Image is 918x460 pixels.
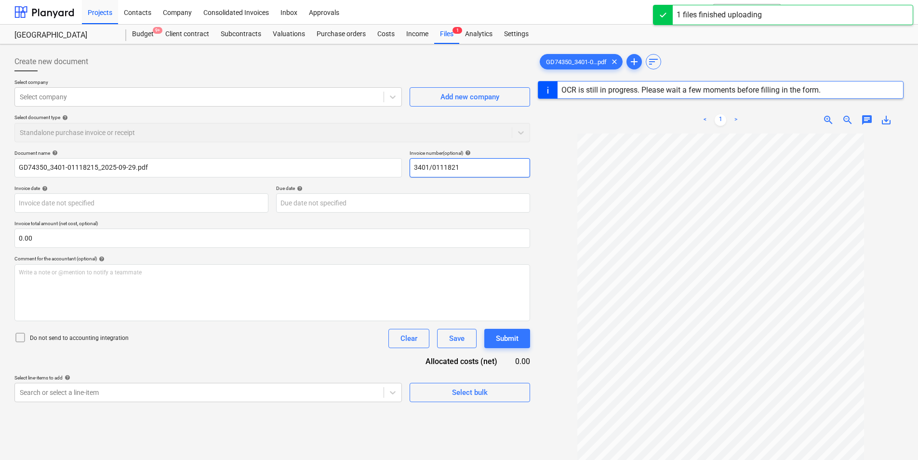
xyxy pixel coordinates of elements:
[870,414,918,460] iframe: Chat Widget
[452,386,488,399] div: Select bulk
[496,332,519,345] div: Submit
[540,58,612,66] span: GD74350_3401-0...pdf
[823,114,834,126] span: zoom_in
[14,150,402,156] div: Document name
[14,220,530,229] p: Invoice total amount (net cost, optional)
[410,383,530,402] button: Select bulk
[434,25,459,44] a: Files1
[14,56,88,68] span: Create new document
[452,27,462,34] span: 1
[60,115,68,121] span: help
[372,25,400,44] a: Costs
[14,158,402,177] input: Document name
[861,114,873,126] span: chat
[295,186,303,191] span: help
[459,25,498,44] a: Analytics
[405,356,513,367] div: Allocated costs (net)
[730,114,742,126] a: Next page
[388,329,429,348] button: Clear
[14,185,268,191] div: Invoice date
[14,193,268,213] input: Invoice date not specified
[628,56,640,68] span: add
[677,9,762,21] div: 1 files finished uploading
[715,114,726,126] a: Page 1 is your current page
[267,25,311,44] a: Valuations
[609,56,620,68] span: clear
[880,114,892,126] span: save_alt
[561,85,821,95] div: OCR is still in progress. Please wait a few moments before filling in the form.
[842,114,853,126] span: zoom_out
[14,30,115,41] div: [GEOGRAPHIC_DATA]
[648,56,659,68] span: sort
[410,150,530,156] div: Invoice number (optional)
[63,375,70,380] span: help
[276,193,530,213] input: Due date not specified
[410,87,530,107] button: Add new company
[410,158,530,177] input: Invoice number
[400,332,417,345] div: Clear
[498,25,534,44] a: Settings
[215,25,267,44] a: Subcontracts
[276,185,530,191] div: Due date
[40,186,48,191] span: help
[126,25,160,44] div: Budget
[463,150,471,156] span: help
[484,329,530,348] button: Submit
[400,25,434,44] a: Income
[513,356,530,367] div: 0.00
[14,256,530,262] div: Comment for the accountant (optional)
[153,27,162,34] span: 9+
[14,229,530,248] input: Invoice total amount (net cost, optional)
[160,25,215,44] a: Client contract
[311,25,372,44] a: Purchase orders
[699,114,711,126] a: Previous page
[50,150,58,156] span: help
[14,375,402,381] div: Select line-items to add
[14,79,402,87] p: Select company
[449,332,465,345] div: Save
[440,91,499,103] div: Add new company
[14,114,530,121] div: Select document type
[437,329,477,348] button: Save
[30,334,129,342] p: Do not send to accounting integration
[97,256,105,262] span: help
[434,25,459,44] div: Files
[540,54,623,69] div: GD74350_3401-0...pdf
[126,25,160,44] a: Budget9+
